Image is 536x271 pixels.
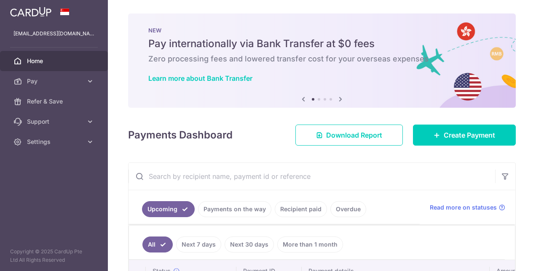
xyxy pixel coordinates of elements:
[413,125,516,146] a: Create Payment
[148,27,496,34] p: NEW
[326,130,382,140] span: Download Report
[128,13,516,108] img: Bank transfer banner
[128,128,233,143] h4: Payments Dashboard
[148,74,252,82] a: Learn more about Bank Transfer
[142,236,173,252] a: All
[275,201,327,217] a: Recipient paid
[27,77,83,85] span: Pay
[444,130,495,140] span: Create Payment
[10,7,51,17] img: CardUp
[13,29,94,38] p: [EMAIL_ADDRESS][DOMAIN_NAME]
[148,54,496,64] h6: Zero processing fees and lowered transfer cost for your overseas expenses
[430,203,497,212] span: Read more on statuses
[225,236,274,252] a: Next 30 days
[295,125,403,146] a: Download Report
[142,201,195,217] a: Upcoming
[27,138,83,146] span: Settings
[330,201,366,217] a: Overdue
[277,236,343,252] a: More than 1 month
[176,236,221,252] a: Next 7 days
[27,117,83,126] span: Support
[27,97,83,106] span: Refer & Save
[27,57,83,65] span: Home
[198,201,271,217] a: Payments on the way
[430,203,505,212] a: Read more on statuses
[148,37,496,50] h5: Pay internationally via Bank Transfer at $0 fees
[129,163,495,190] input: Search by recipient name, payment id or reference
